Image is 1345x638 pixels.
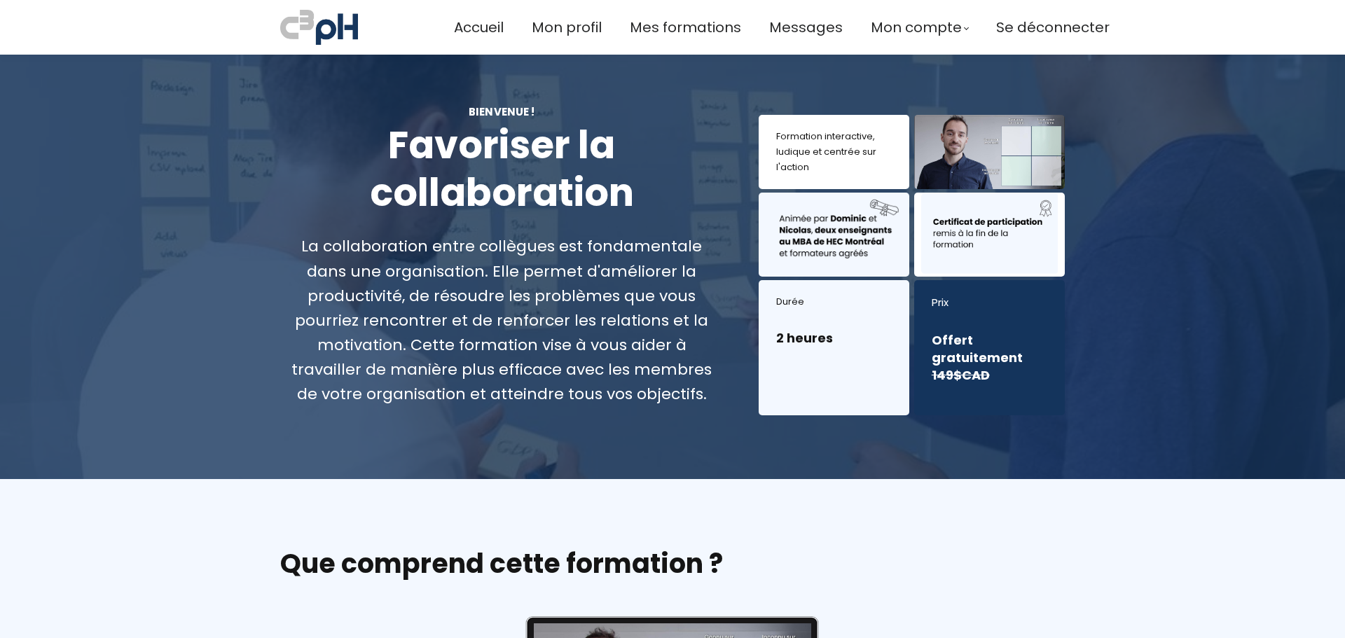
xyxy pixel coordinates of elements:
[280,7,358,48] img: a70bc7685e0efc0bd0b04b3506828469.jpeg
[932,331,1047,384] h3: Offert gratuitement
[776,129,892,175] div: Formation interactive, ludique et centrée sur l'action
[776,294,892,310] div: Durée
[280,546,1065,581] h2: Que comprend cette formation ?
[932,366,990,384] s: 149$CAD
[532,16,602,39] a: Mon profil
[280,104,724,120] div: Bienvenue !
[769,16,843,39] a: Messages
[280,234,724,406] div: La collaboration entre collègues est fondamentale dans une organisation. Elle permet d'améliorer ...
[630,16,741,39] a: Mes formations
[776,329,892,347] h3: 2 heures
[454,16,504,39] a: Accueil
[932,294,1047,312] div: Prix
[280,122,724,216] h1: Favoriser la collaboration
[871,16,962,39] span: Mon compte
[996,16,1110,39] a: Se déconnecter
